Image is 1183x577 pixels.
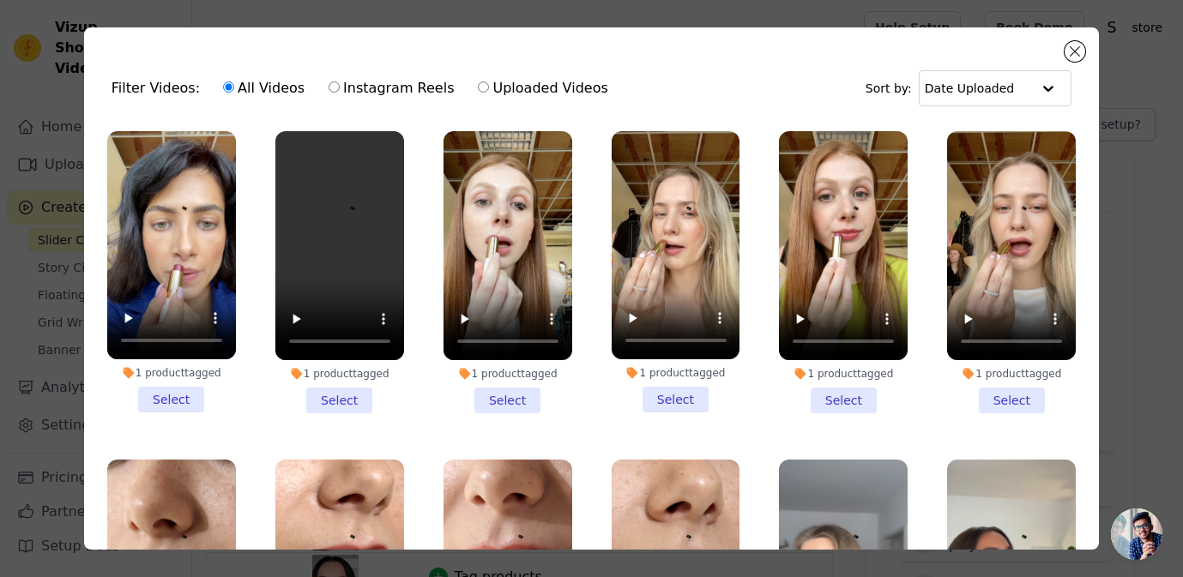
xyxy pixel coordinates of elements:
div: 1 product tagged [275,367,404,381]
a: Open chat [1111,508,1162,560]
div: 1 product tagged [612,366,740,380]
div: 1 product tagged [947,367,1076,381]
div: Sort by: [866,70,1072,106]
div: 1 product tagged [779,367,908,381]
label: Uploaded Videos [477,77,608,99]
div: 1 product tagged [107,366,236,380]
div: 1 product tagged [444,367,572,381]
div: Filter Videos: [112,69,618,108]
label: All Videos [222,77,305,99]
button: Close modal [1065,41,1085,62]
label: Instagram Reels [328,77,455,99]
